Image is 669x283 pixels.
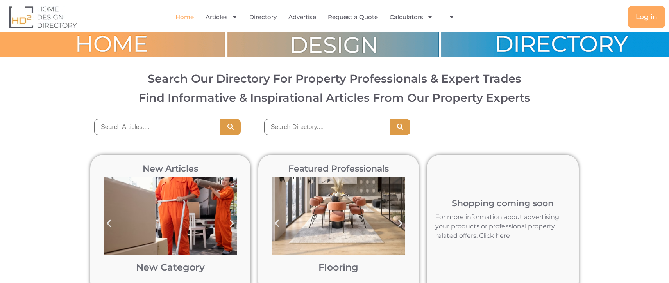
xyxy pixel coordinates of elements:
[100,164,241,173] h2: New Articles
[14,92,655,103] h3: Find Informative & Inspirational Articles From Our Property Experts
[628,6,665,28] a: Log in
[392,215,409,232] div: Next slide
[220,119,241,135] button: Search
[390,119,410,135] button: Search
[223,215,241,232] div: Next slide
[100,215,118,232] div: Previous slide
[268,215,286,232] div: Previous slide
[175,8,194,26] a: Home
[94,119,220,135] input: Search Articles....
[249,8,277,26] a: Directory
[136,262,205,273] a: New Category
[14,73,655,84] h2: Search Our Directory For Property Professionals & Expert Trades
[318,262,358,273] a: Flooring
[288,8,316,26] a: Advertise
[268,164,409,173] h2: Featured Professionals
[328,8,378,26] a: Request a Quote
[264,119,390,135] input: Search Directory....
[636,14,657,20] span: Log in
[206,8,238,26] a: Articles
[136,8,500,26] nav: Menu
[390,8,433,26] a: Calculators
